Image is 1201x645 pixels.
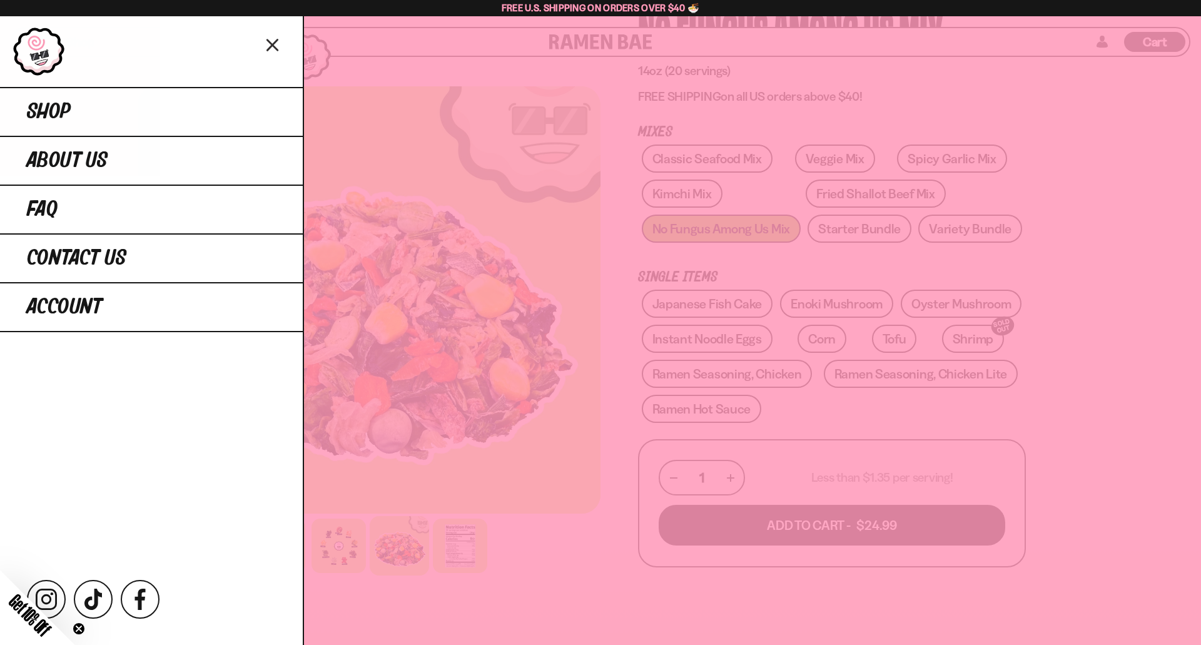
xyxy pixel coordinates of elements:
button: Close teaser [73,622,85,635]
span: Account [27,296,102,318]
span: FAQ [27,198,58,221]
span: Shop [27,101,71,123]
span: Contact Us [27,247,126,270]
span: About Us [27,150,108,172]
button: Close menu [262,33,284,55]
span: Get 10% Off [6,591,54,639]
span: Free U.S. Shipping on Orders over $40 🍜 [502,2,700,14]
